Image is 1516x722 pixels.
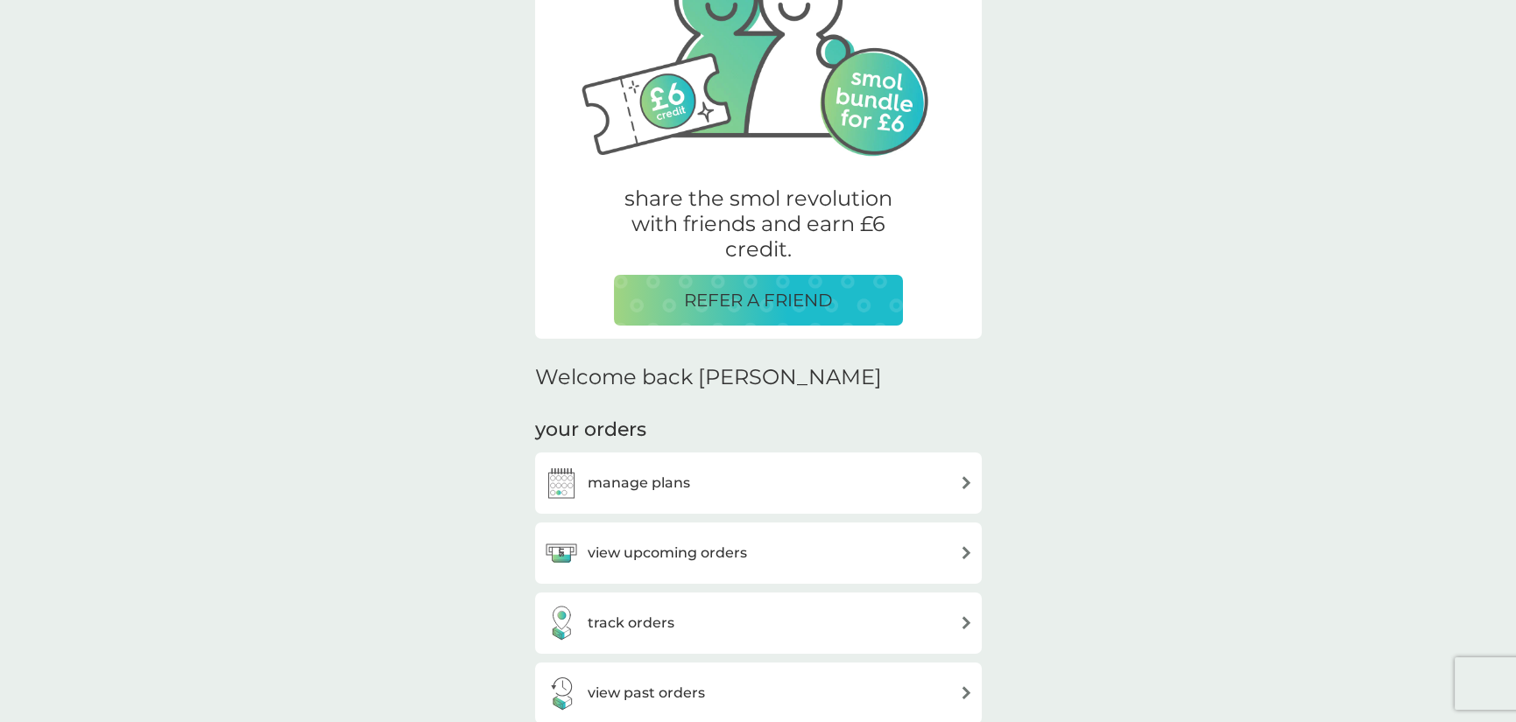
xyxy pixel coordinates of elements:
[588,682,705,704] h3: view past orders
[588,612,674,634] h3: track orders
[960,546,973,559] img: arrow right
[614,186,903,262] p: share the smol revolution with friends and earn £6 credit.
[535,365,882,390] h2: Welcome back [PERSON_NAME]
[614,275,903,326] button: REFER A FRIEND
[535,417,646,444] h3: your orders
[960,476,973,489] img: arrow right
[960,616,973,629] img: arrow right
[588,542,747,564] h3: view upcoming orders
[588,472,690,494] h3: manage plans
[960,686,973,699] img: arrow right
[684,286,833,314] p: REFER A FRIEND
